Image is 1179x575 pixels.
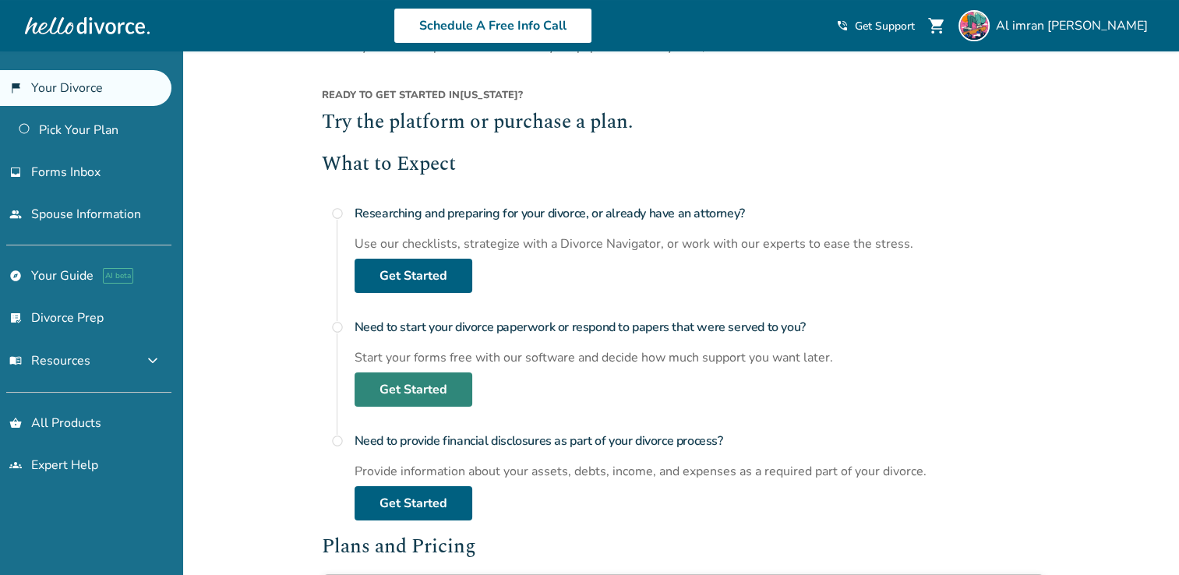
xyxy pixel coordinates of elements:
h4: Researching and preparing for your divorce, or already have an attorney? [355,198,1045,229]
span: Resources [9,352,90,369]
span: shopping_cart [927,16,946,35]
span: flag_2 [9,82,22,94]
span: AI beta [103,268,133,284]
h4: Need to start your divorce paperwork or respond to papers that were served to you? [355,312,1045,343]
span: expand_more [143,351,162,370]
div: Provide information about your assets, debts, income, and expenses as a required part of your div... [355,463,1045,480]
span: phone_in_talk [836,19,849,32]
img: Al Imran Hossain [958,10,990,41]
span: inbox [9,166,22,178]
a: Schedule A Free Info Call [394,8,592,44]
a: Get Started [355,486,472,520]
div: [US_STATE] ? [322,88,1045,108]
h2: Try the platform or purchase a plan. [322,108,1045,138]
div: Use our checklists, strategize with a Divorce Navigator, or work with our experts to ease the str... [355,235,1045,252]
iframe: Chat Widget [1101,500,1179,575]
span: list_alt_check [9,312,22,324]
h2: What to Expect [322,150,1045,180]
span: radio_button_unchecked [331,321,344,333]
span: shopping_basket [9,417,22,429]
span: menu_book [9,355,22,367]
div: Start your forms free with our software and decide how much support you want later. [355,349,1045,366]
span: Forms Inbox [31,164,101,181]
span: groups [9,459,22,471]
span: Get Support [855,19,915,34]
a: Get Started [355,259,472,293]
span: radio_button_unchecked [331,435,344,447]
h2: Plans and Pricing [322,533,1045,563]
h4: Need to provide financial disclosures as part of your divorce process? [355,425,1045,457]
span: explore [9,270,22,282]
span: Ready to get started in [322,88,460,102]
a: phone_in_talkGet Support [836,19,915,34]
span: radio_button_unchecked [331,207,344,220]
span: Al imran [PERSON_NAME] [996,17,1154,34]
span: people [9,208,22,220]
a: Get Started [355,372,472,407]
